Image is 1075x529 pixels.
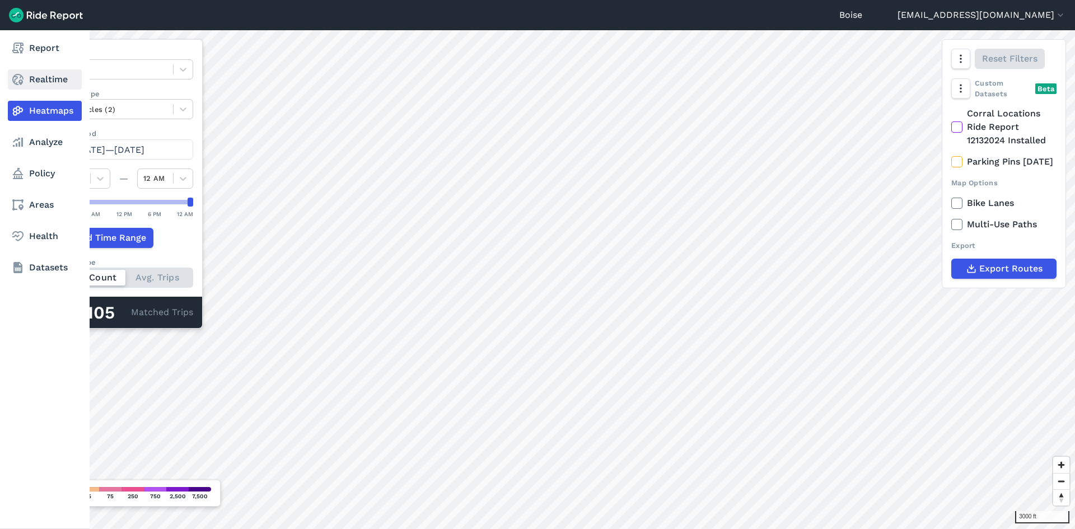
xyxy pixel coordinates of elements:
button: [EMAIL_ADDRESS][DOMAIN_NAME] [898,8,1066,22]
button: [DATE]—[DATE] [54,139,193,160]
button: Add Time Range [54,228,153,248]
label: Data Type [54,49,193,59]
label: Bike Lanes [951,196,1057,210]
div: 12 AM [177,209,193,219]
a: Realtime [8,69,82,90]
span: [DATE]—[DATE] [75,144,144,155]
div: 6 AM [86,209,100,219]
div: Beta [1035,83,1057,94]
span: Add Time Range [75,231,146,245]
div: Custom Datasets [951,78,1057,99]
a: Policy [8,163,82,184]
img: Ride Report [9,8,83,22]
a: Report [8,38,82,58]
label: Parking Pins [DATE] [951,155,1057,168]
a: Heatmaps [8,101,82,121]
button: Export Routes [951,259,1057,279]
a: Datasets [8,258,82,278]
label: Corral Locations Ride Report 12132024 Installed [951,107,1057,147]
span: Reset Filters [982,52,1037,65]
span: Export Routes [979,262,1043,275]
div: Count Type [54,257,193,268]
div: Export [951,240,1057,251]
button: Reset bearing to north [1053,489,1069,505]
div: Map Options [951,177,1057,188]
button: Zoom in [1053,457,1069,473]
div: 6 PM [148,209,161,219]
button: Zoom out [1053,473,1069,489]
button: Reset Filters [975,49,1045,69]
a: Health [8,226,82,246]
canvas: Map [36,30,1075,529]
a: Analyze [8,132,82,152]
div: 3000 ft [1015,511,1069,523]
label: Multi-Use Paths [951,218,1057,231]
div: Matched Trips [45,297,202,328]
a: Boise [839,8,862,22]
label: Vehicle Type [54,88,193,99]
div: 12 PM [116,209,132,219]
a: Areas [8,195,82,215]
label: Data Period [54,128,193,139]
div: — [110,172,137,185]
div: 184,105 [54,306,131,320]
